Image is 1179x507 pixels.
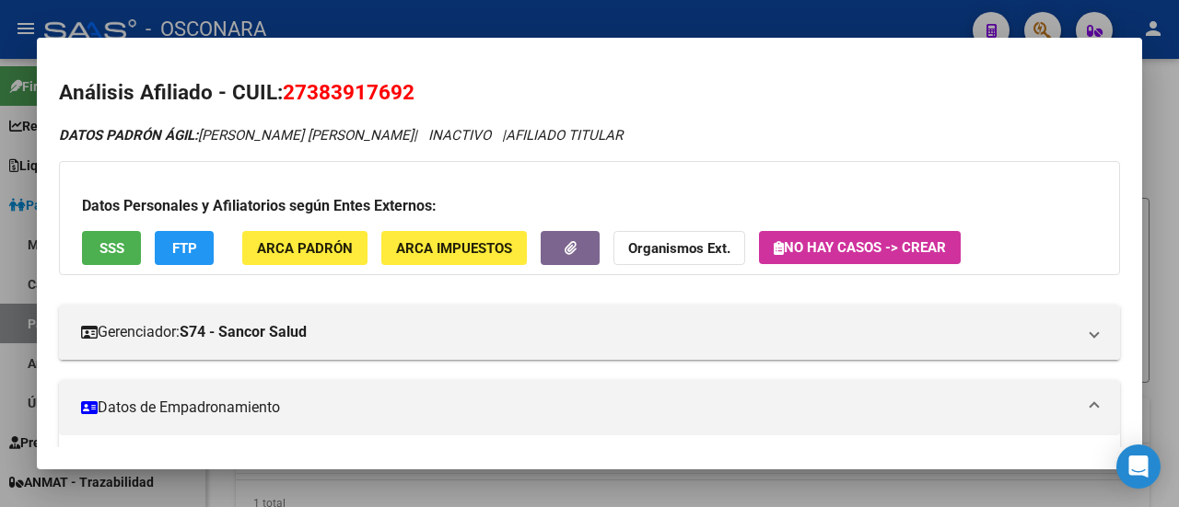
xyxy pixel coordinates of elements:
[381,231,527,265] button: ARCA Impuestos
[81,321,1076,343] mat-panel-title: Gerenciador:
[59,127,414,144] span: [PERSON_NAME] [PERSON_NAME]
[155,231,214,265] button: FTP
[59,380,1120,435] mat-expansion-panel-header: Datos de Empadronamiento
[99,240,124,257] span: SSS
[1116,444,1161,489] div: Open Intercom Messenger
[81,397,1076,419] mat-panel-title: Datos de Empadronamiento
[59,127,623,144] i: | INACTIVO |
[59,77,1120,109] h2: Análisis Afiliado - CUIL:
[506,127,623,144] span: AFILIADO TITULAR
[396,240,512,257] span: ARCA Impuestos
[82,231,141,265] button: SSS
[82,195,1097,217] h3: Datos Personales y Afiliatorios según Entes Externos:
[59,305,1120,360] mat-expansion-panel-header: Gerenciador:S74 - Sancor Salud
[180,321,307,343] strong: S74 - Sancor Salud
[628,240,730,257] strong: Organismos Ext.
[242,231,368,265] button: ARCA Padrón
[257,240,353,257] span: ARCA Padrón
[613,231,745,265] button: Organismos Ext.
[774,239,946,256] span: No hay casos -> Crear
[759,231,961,264] button: No hay casos -> Crear
[283,80,414,104] span: 27383917692
[59,127,198,144] strong: DATOS PADRÓN ÁGIL:
[172,240,197,257] span: FTP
